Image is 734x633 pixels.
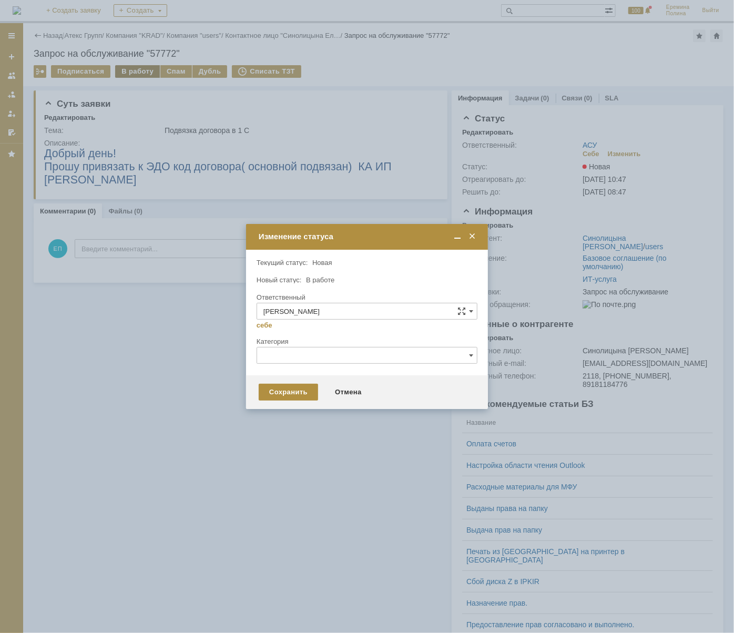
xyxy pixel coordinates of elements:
[306,276,334,284] span: В работе
[257,338,475,345] div: Категория
[457,307,466,315] span: Сложная форма
[312,259,332,267] span: Новая
[257,259,308,267] label: Текущий статус:
[257,276,302,284] label: Новый статус:
[257,321,272,330] a: себе
[467,232,477,241] span: Закрыть
[259,232,477,241] div: Изменение статуса
[452,232,463,241] span: Свернуть (Ctrl + M)
[257,294,475,301] div: Ответственный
